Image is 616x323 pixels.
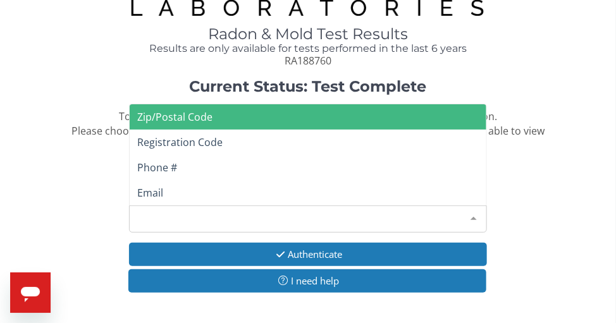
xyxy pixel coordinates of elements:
span: To protect your confidential test results, we need to confirm some information. Please choose an ... [71,109,545,152]
span: RA188760 [285,54,331,68]
span: Registration Code [137,135,223,149]
h4: Results are only available for tests performed in the last 6 years [129,43,487,54]
h1: Radon & Mold Test Results [129,26,487,42]
span: Phone # [137,161,177,174]
span: Zip/Postal Code [137,110,213,124]
span: Email [137,186,163,200]
strong: Current Status: Test Complete [189,77,426,95]
button: I need help [128,269,486,293]
button: Authenticate [129,243,487,266]
iframe: Button to launch messaging window, conversation in progress [10,272,51,313]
